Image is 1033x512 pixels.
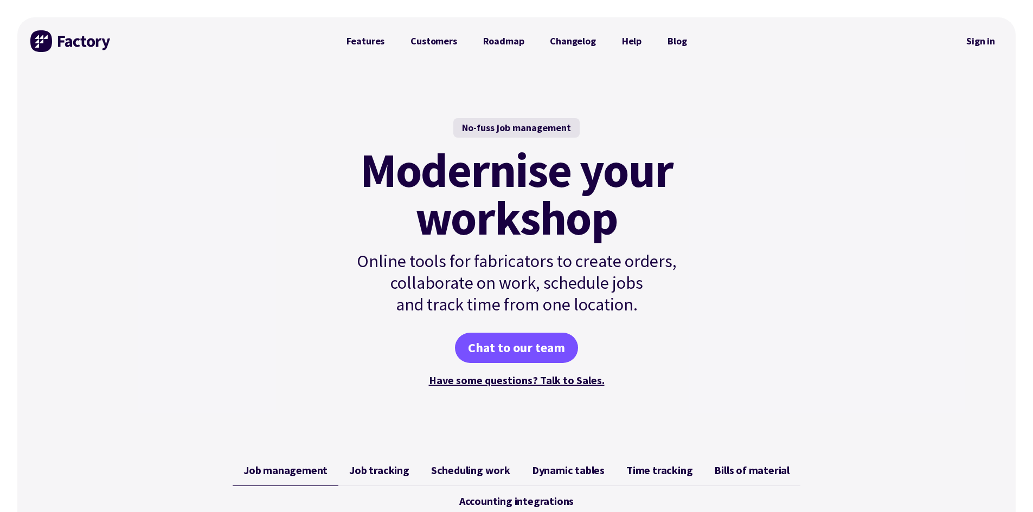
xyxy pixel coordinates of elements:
[959,29,1003,54] a: Sign in
[609,30,655,52] a: Help
[959,29,1003,54] nav: Secondary Navigation
[453,118,580,138] div: No-fuss job management
[470,30,537,52] a: Roadmap
[349,464,409,477] span: Job tracking
[626,464,692,477] span: Time tracking
[333,30,398,52] a: Features
[979,460,1033,512] iframe: Chat Widget
[333,250,700,315] p: Online tools for fabricators to create orders, collaborate on work, schedule jobs and track time ...
[459,495,574,508] span: Accounting integrations
[30,30,112,52] img: Factory
[429,373,605,387] a: Have some questions? Talk to Sales.
[714,464,790,477] span: Bills of material
[455,333,578,363] a: Chat to our team
[655,30,700,52] a: Blog
[243,464,328,477] span: Job management
[431,464,510,477] span: Scheduling work
[360,146,673,242] mark: Modernise your workshop
[333,30,700,52] nav: Primary Navigation
[397,30,470,52] a: Customers
[532,464,605,477] span: Dynamic tables
[537,30,608,52] a: Changelog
